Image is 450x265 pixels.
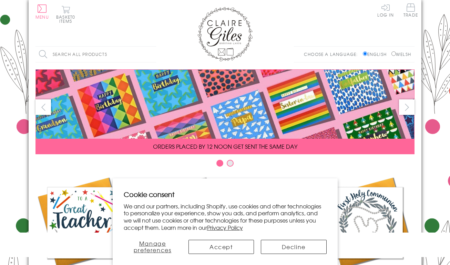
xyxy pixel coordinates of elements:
[124,240,182,254] button: Manage preferences
[124,189,327,199] h2: Cookie consent
[216,160,223,167] button: Carousel Page 1 (Current Slide)
[56,6,75,23] button: Basket0 items
[59,14,75,24] span: 0 items
[35,4,49,19] button: Menu
[35,99,51,115] button: prev
[124,203,327,231] p: We and our partners, including Shopify, use cookies and other technologies to personalize your ex...
[399,99,415,115] button: next
[304,51,361,57] p: Choose a language:
[403,3,418,18] a: Trade
[149,47,156,62] input: Search
[35,159,415,170] div: Carousel Pagination
[391,51,411,57] label: Welsh
[188,240,254,254] button: Accept
[363,51,390,57] label: English
[35,47,156,62] input: Search all products
[227,160,234,167] button: Carousel Page 2
[403,3,418,17] span: Trade
[207,223,243,232] a: Privacy Policy
[363,51,367,56] input: English
[197,7,253,61] img: Claire Giles Greetings Cards
[261,240,326,254] button: Decline
[35,14,49,20] span: Menu
[377,3,394,17] a: Log In
[391,51,396,56] input: Welsh
[134,239,172,254] span: Manage preferences
[153,142,297,150] span: ORDERS PLACED BY 12 NOON GET SENT THE SAME DAY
